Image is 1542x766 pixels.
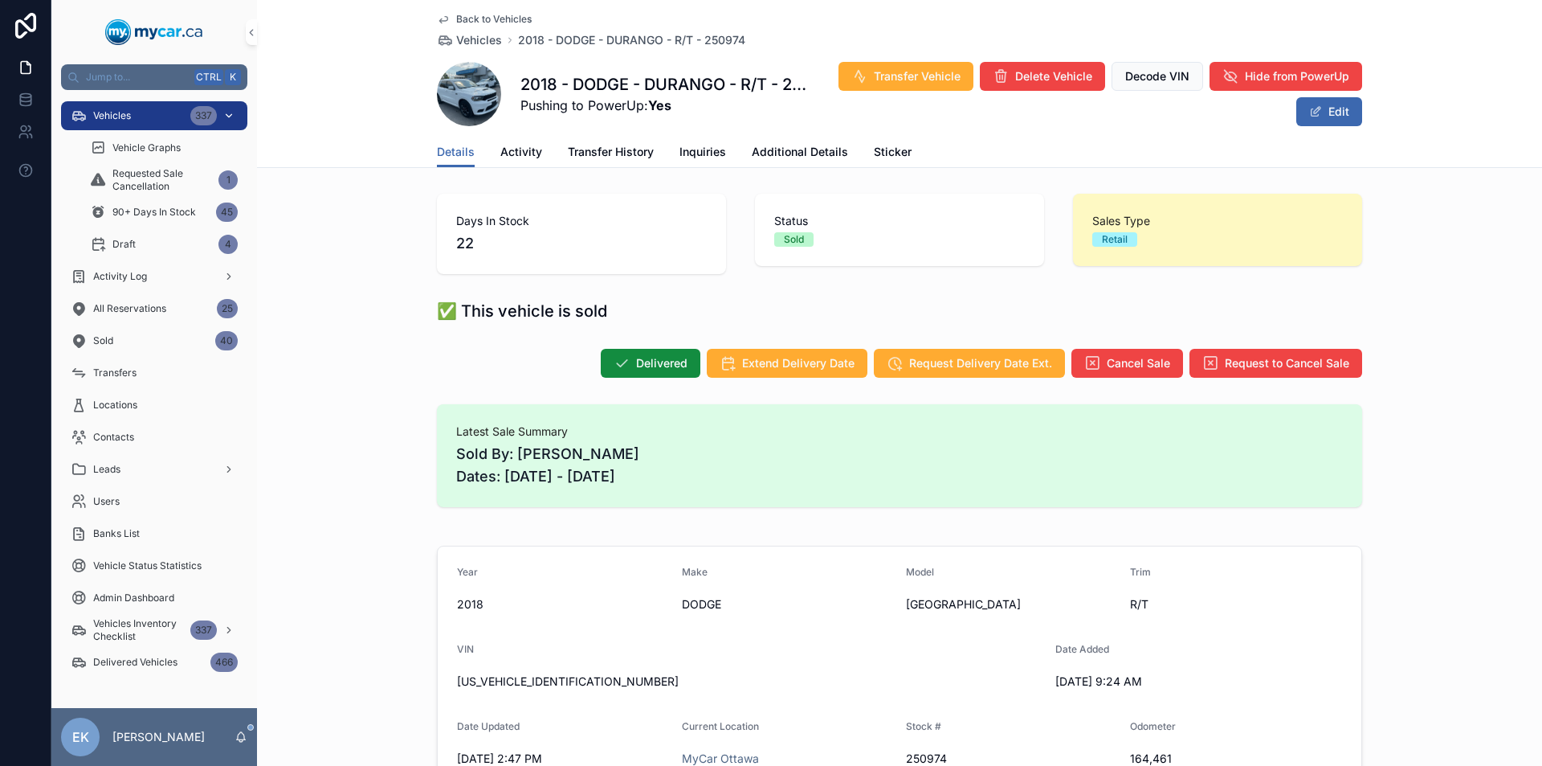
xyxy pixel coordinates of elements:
span: EK [72,727,89,747]
span: Date Added [1055,643,1109,655]
span: All Reservations [93,302,166,315]
button: Decode VIN [1112,62,1203,91]
span: Delete Vehicle [1015,68,1092,84]
a: Vehicle Status Statistics [61,551,247,580]
a: Vehicle Graphs [80,133,247,162]
span: Days In Stock [456,213,707,229]
span: Request Delivery Date Ext. [909,355,1052,371]
button: Delivered [601,349,700,378]
span: Delivered Vehicles [93,656,177,669]
span: Sold By: [PERSON_NAME] Dates: [DATE] - [DATE] [456,443,1343,488]
span: Activity Log [93,270,147,283]
a: Sold40 [61,326,247,355]
div: 40 [215,331,238,350]
a: Back to Vehicles [437,13,532,26]
span: Pushing to PowerUp: [520,96,810,115]
span: Decode VIN [1125,68,1189,84]
a: Inquiries [679,137,726,170]
a: Activity Log [61,262,247,291]
span: Vehicles [456,32,502,48]
div: Retail [1102,232,1128,247]
span: K [226,71,239,84]
button: Hide from PowerUp [1210,62,1362,91]
a: Sticker [874,137,912,170]
span: Inquiries [679,144,726,160]
a: Transfer History [568,137,654,170]
span: Leads [93,463,120,476]
a: All Reservations25 [61,294,247,323]
span: Stock # [906,720,941,732]
a: 90+ Days In Stock45 [80,198,247,227]
span: [US_VEHICLE_IDENTIFICATION_NUMBER] [457,674,1042,690]
span: Date Updated [457,720,520,732]
div: 4 [218,235,238,254]
span: Draft [112,238,136,251]
div: 25 [217,299,238,318]
button: Request Delivery Date Ext. [874,349,1065,378]
span: Requested Sale Cancellation [112,167,212,193]
button: Transfer Vehicle [838,62,973,91]
span: Jump to... [86,71,188,84]
span: Back to Vehicles [456,13,532,26]
div: scrollable content [51,90,257,698]
a: Users [61,487,247,516]
a: Vehicles337 [61,101,247,130]
span: R/T [1130,596,1342,612]
span: [DATE] 9:24 AM [1055,674,1267,690]
span: Extend Delivery Date [742,355,855,371]
span: Year [457,566,478,578]
a: 2018 - DODGE - DURANGO - R/T - 250974 [518,32,745,48]
span: 90+ Days In Stock [112,206,196,219]
span: VIN [457,643,474,655]
div: 45 [216,203,238,222]
button: Edit [1296,97,1362,126]
div: Sold [784,232,804,247]
span: Sold [93,334,113,347]
p: [PERSON_NAME] [112,729,205,745]
span: Vehicle Status Statistics [93,559,202,572]
strong: Yes [648,97,671,113]
span: Vehicles [93,109,131,122]
span: Ctrl [194,69,223,85]
span: Hide from PowerUp [1245,68,1349,84]
a: Vehicles Inventory Checklist337 [61,616,247,645]
img: App logo [105,19,203,45]
span: Locations [93,399,137,412]
span: Odometer [1130,720,1176,732]
a: Delivered Vehicles466 [61,648,247,677]
a: Locations [61,391,247,420]
a: Vehicles [437,32,502,48]
h1: 2018 - DODGE - DURANGO - R/T - 250974 [520,73,810,96]
a: Admin Dashboard [61,584,247,612]
span: DODGE [682,596,894,612]
a: Details [437,137,475,168]
h1: ✅ This vehicle is sold [437,300,607,322]
button: Request to Cancel Sale [1189,349,1362,378]
span: Transfer History [568,144,654,160]
span: Transfer Vehicle [874,68,961,84]
button: Extend Delivery Date [707,349,867,378]
span: 2018 [457,596,669,612]
a: Transfers [61,358,247,387]
a: Activity [500,137,542,170]
span: Banks List [93,527,140,540]
span: Trim [1130,566,1151,578]
div: 337 [190,106,217,125]
div: 337 [190,621,217,640]
span: Contacts [93,431,134,444]
span: Model [906,566,934,578]
span: Vehicles Inventory Checklist [93,617,184,643]
span: Details [437,144,475,160]
span: Sticker [874,144,912,160]
span: Transfers [93,367,137,379]
span: Status [774,213,1025,229]
span: Delivered [636,355,687,371]
button: Cancel Sale [1071,349,1183,378]
span: Make [682,566,708,578]
a: Leads [61,455,247,484]
span: Current Location [682,720,759,732]
button: Delete Vehicle [980,62,1105,91]
span: Users [93,495,120,508]
a: Draft4 [80,230,247,259]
